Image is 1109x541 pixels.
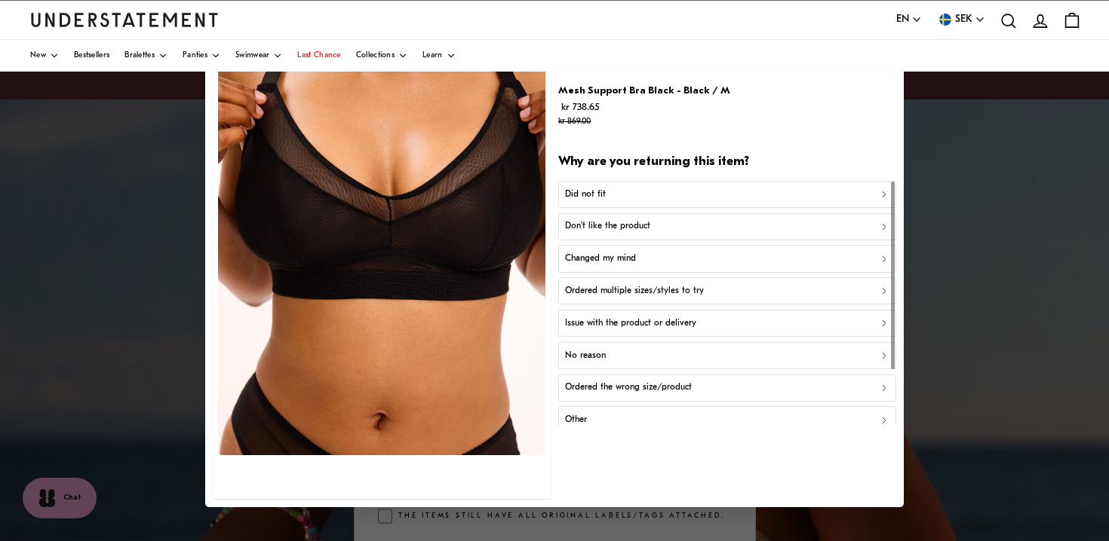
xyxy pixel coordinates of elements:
[30,40,59,72] a: New
[565,316,696,330] p: Issue with the product or delivery
[565,381,692,395] p: Ordered the wrong size/product
[896,11,909,28] span: EN
[565,413,587,427] p: Other
[558,82,730,98] p: Mesh Support Bra Black - Black / M
[30,52,46,60] span: New
[297,40,340,72] a: Last Chance
[558,212,895,240] button: Don't like the product
[955,11,972,28] span: SEK
[558,277,895,304] button: Ordered multiple sizes/styles to try
[937,11,985,28] button: SEK
[558,154,895,171] h2: Why are you returning this item?
[183,52,207,60] span: Panties
[896,11,922,28] button: EN
[422,40,456,72] a: Learn
[235,52,269,60] span: Swimwear
[124,40,167,72] a: Bralettes
[565,187,606,201] p: Did not fit
[558,406,895,433] button: Other
[183,40,220,72] a: Panties
[124,52,155,60] span: Bralettes
[558,310,895,337] button: Issue with the product or delivery
[74,40,109,72] a: Bestsellers
[297,52,340,60] span: Last Chance
[558,245,895,272] button: Changed my mind
[558,99,730,129] p: kr 738.65
[565,252,636,266] p: Changed my mind
[218,47,545,455] img: 65_85b66ff4-d4c4-44bb-ac0c-cf510e3ba17c.jpg
[565,284,704,298] p: Ordered multiple sizes/styles to try
[565,219,650,234] p: Don't like the product
[422,52,443,60] span: Learn
[565,348,606,362] p: No reason
[558,118,591,126] strike: kr 869.00
[235,40,282,72] a: Swimwear
[558,341,895,368] button: No reason
[74,52,109,60] span: Bestsellers
[356,52,395,60] span: Collections
[356,40,407,72] a: Collections
[30,13,219,26] a: Understatement Homepage
[558,374,895,401] button: Ordered the wrong size/product
[558,180,895,207] button: Did not fit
